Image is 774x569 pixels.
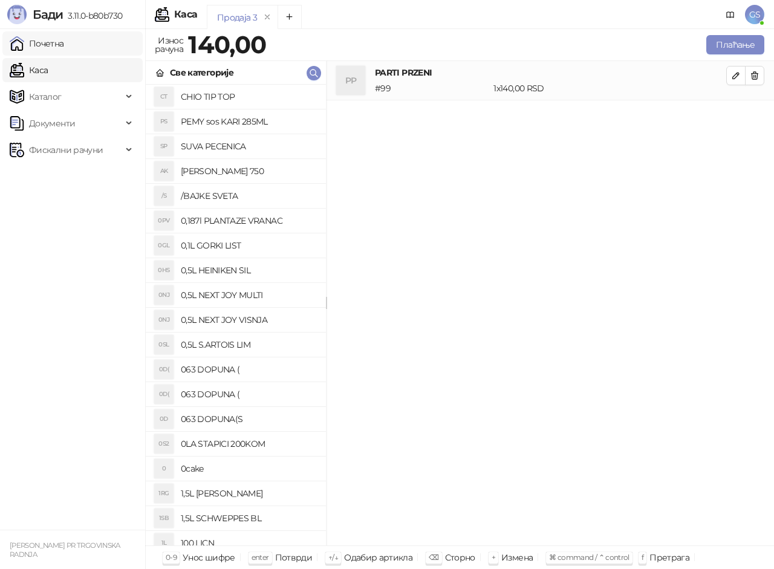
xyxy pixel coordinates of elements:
[154,484,174,503] div: 1RG
[181,409,316,429] h4: 063 DOPUNA(S
[344,550,412,565] div: Одабир артикла
[706,35,764,54] button: Плаћање
[154,211,174,230] div: 0PV
[491,82,729,95] div: 1 x 140,00 RSD
[154,434,174,454] div: 0S2
[33,7,63,22] span: Бади
[181,211,316,230] h4: 0,187l PLANTAZE VRANAC
[181,335,316,354] h4: 0,5L S.ARTOIS LIM
[154,409,174,429] div: 0D
[275,550,313,565] div: Потврди
[181,261,316,280] h4: 0,5L HEINIKEN SIL
[181,385,316,404] h4: 063 DOPUNA (
[252,553,269,562] span: enter
[181,112,316,131] h4: PEMY sos KARI 285ML
[10,58,48,82] a: Каса
[642,553,643,562] span: f
[183,550,235,565] div: Унос шифре
[154,285,174,305] div: 0NJ
[259,12,275,22] button: remove
[188,30,266,59] strong: 140,00
[181,285,316,305] h4: 0,5L NEXT JOY MULTI
[429,553,438,562] span: ⌫
[154,360,174,379] div: 0D(
[154,236,174,255] div: 0GL
[181,360,316,379] h4: 063 DOPUNA (
[217,11,257,24] div: Продаја 3
[154,385,174,404] div: 0D(
[154,509,174,528] div: 1SB
[10,541,120,559] small: [PERSON_NAME] PR TRGOVINSKA RADNJA
[501,550,533,565] div: Измена
[154,310,174,330] div: 0NJ
[745,5,764,24] span: GS
[154,137,174,156] div: SP
[181,186,316,206] h4: /BAJKE SVETA
[549,553,629,562] span: ⌘ command / ⌃ control
[29,85,62,109] span: Каталог
[445,550,475,565] div: Сторно
[29,111,75,135] span: Документи
[372,82,491,95] div: # 99
[181,434,316,454] h4: 0LA STAPICI 200KOM
[154,112,174,131] div: PS
[10,31,64,56] a: Почетна
[174,10,197,19] div: Каса
[181,161,316,181] h4: [PERSON_NAME] 750
[154,335,174,354] div: 0SL
[181,87,316,106] h4: CHIO TIP TOP
[154,533,174,553] div: 1L
[492,553,495,562] span: +
[375,66,726,79] h4: PARTI PRZENI
[181,533,316,553] h4: 100 LICN
[63,10,122,21] span: 3.11.0-b80b730
[181,137,316,156] h4: SUVA PECENICA
[154,261,174,280] div: 0HS
[29,138,103,162] span: Фискални рачуни
[154,87,174,106] div: CT
[181,236,316,255] h4: 0,1L GORKI LIST
[146,85,326,545] div: grid
[336,66,365,95] div: PP
[181,459,316,478] h4: 0cake
[181,509,316,528] h4: 1,5L SCHWEPPES BL
[154,459,174,478] div: 0
[278,5,302,29] button: Add tab
[152,33,186,57] div: Износ рачуна
[154,186,174,206] div: /S
[170,66,233,79] div: Све категорије
[154,161,174,181] div: AK
[166,553,177,562] span: 0-9
[721,5,740,24] a: Документација
[181,310,316,330] h4: 0,5L NEXT JOY VISNJA
[328,553,338,562] span: ↑/↓
[7,5,27,24] img: Logo
[649,550,689,565] div: Претрага
[181,484,316,503] h4: 1,5L [PERSON_NAME]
